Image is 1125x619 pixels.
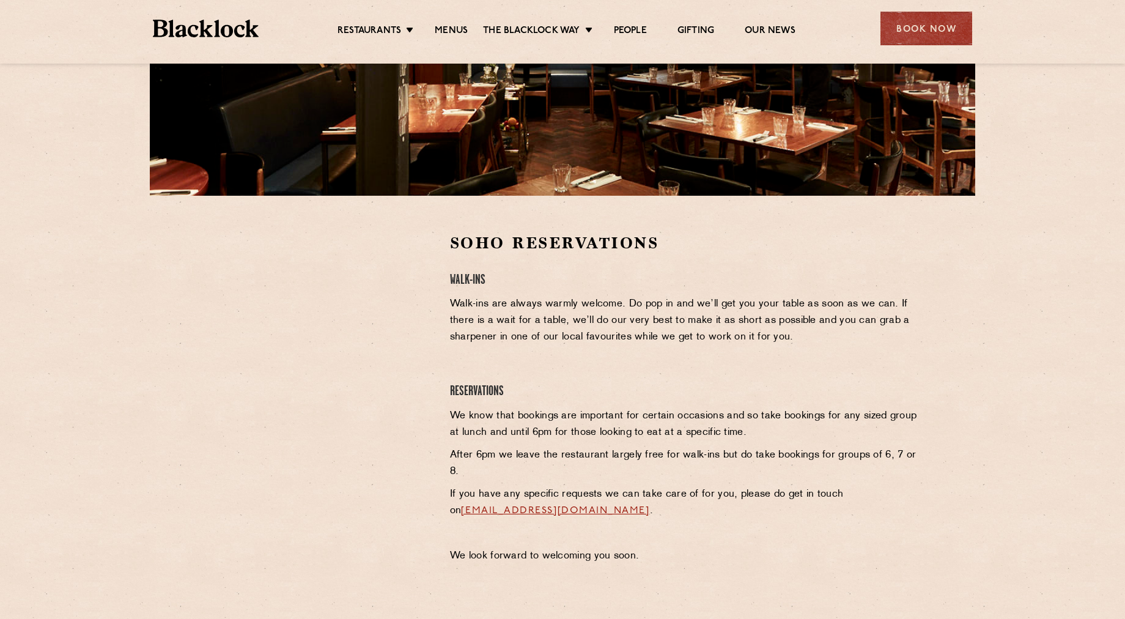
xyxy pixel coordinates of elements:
[450,384,919,400] h4: Reservations
[880,12,972,45] div: Book Now
[450,486,919,519] p: If you have any specific requests we can take care of for you, please do get in touch on .
[483,25,580,39] a: The Blacklock Way
[450,548,919,565] p: We look forward to welcoming you soon.
[450,272,919,289] h4: Walk-Ins
[461,506,649,516] a: [EMAIL_ADDRESS][DOMAIN_NAME]
[450,408,919,441] p: We know that bookings are important for certain occasions and so take bookings for any sized grou...
[450,232,919,254] h2: Soho Reservations
[435,25,468,39] a: Menus
[745,25,795,39] a: Our News
[153,20,259,37] img: BL_Textured_Logo-footer-cropped.svg
[614,25,647,39] a: People
[450,296,919,346] p: Walk-ins are always warmly welcome. Do pop in and we’ll get you your table as soon as we can. If ...
[450,447,919,480] p: After 6pm we leave the restaurant largely free for walk-ins but do take bookings for groups of 6,...
[251,232,388,417] iframe: OpenTable make booking widget
[677,25,714,39] a: Gifting
[337,25,401,39] a: Restaurants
